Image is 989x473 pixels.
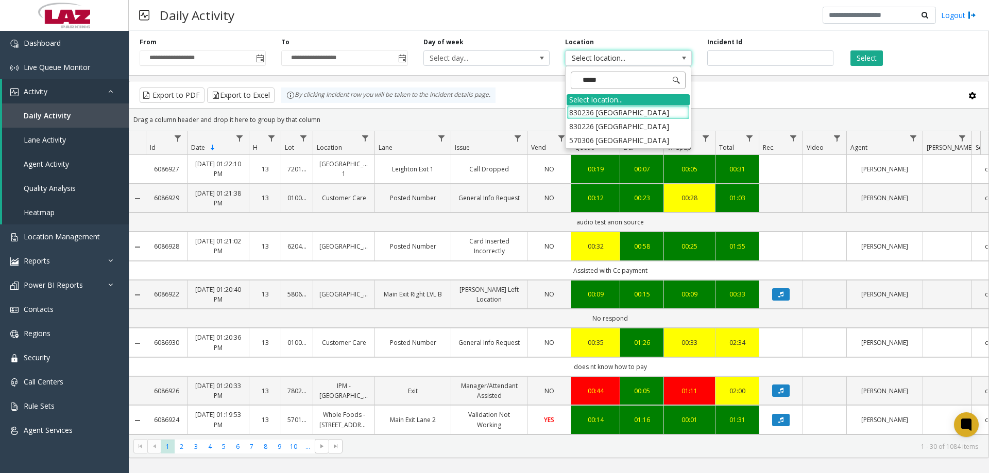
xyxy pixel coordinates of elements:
a: 01:16 [626,415,657,425]
h3: Daily Activity [155,3,240,28]
span: Toggle popup [254,51,265,65]
a: Total Filter Menu [743,131,757,145]
a: 01:26 [626,338,657,347]
a: Logout [941,10,976,21]
a: 13 [255,338,275,347]
a: 010016 [287,193,306,203]
a: 00:58 [626,241,657,251]
div: Drag a column header and drop it here to group by that column [129,111,988,129]
span: Page 1 [161,440,175,453]
span: Select location... [566,51,666,65]
span: NO [544,242,554,251]
a: [PERSON_NAME] [853,415,916,425]
a: 00:05 [670,164,709,174]
div: 00:09 [670,289,709,299]
span: NO [544,194,554,202]
a: [PERSON_NAME] [853,338,916,347]
span: NO [544,165,554,173]
a: Collapse Details [129,416,146,425]
a: [DATE] 01:20:36 PM [194,332,243,352]
div: 00:28 [670,193,709,203]
a: [DATE] 01:22:10 PM [194,159,243,179]
img: 'icon' [10,64,19,72]
img: 'icon' [10,330,19,338]
a: [PERSON_NAME] [853,193,916,203]
img: 'icon' [10,354,19,362]
a: Collapse Details [129,195,146,203]
a: 13 [255,289,275,299]
label: Day of week [423,38,464,47]
a: 13 [255,164,275,174]
a: [DATE] 01:21:02 PM [194,236,243,256]
span: Page 3 [189,440,203,453]
img: 'icon' [10,402,19,411]
a: General Info Request [457,193,521,203]
a: Customer Care [319,193,368,203]
a: 00:33 [722,289,753,299]
a: [DATE] 01:20:40 PM [194,285,243,304]
li: 830236 [GEOGRAPHIC_DATA] [567,106,690,119]
label: Location [565,38,594,47]
a: 01:31 [722,415,753,425]
span: Go to the last page [332,442,340,450]
a: [DATE] 01:21:38 PM [194,188,243,208]
div: By clicking Incident row you will be taken to the incident details page. [281,87,496,103]
a: 6086928 [152,241,181,251]
div: 02:00 [722,386,753,396]
div: 00:15 [626,289,657,299]
a: 00:32 [577,241,613,251]
span: Page 7 [245,440,259,453]
a: 00:05 [626,386,657,396]
img: 'icon' [10,378,19,387]
a: 13 [255,241,275,251]
a: Video Filter Menu [830,131,844,145]
a: Collapse Details [129,339,146,347]
a: NO [534,193,565,203]
a: 6086924 [152,415,181,425]
a: Parker Filter Menu [956,131,969,145]
div: Data table [129,131,988,434]
img: 'icon' [10,257,19,266]
span: Page 8 [259,440,272,453]
div: 00:44 [577,386,613,396]
span: Power BI Reports [24,280,83,290]
span: Location [317,143,342,152]
span: Lot [285,143,294,152]
a: 01:11 [670,386,709,396]
span: Rule Sets [24,401,55,411]
span: Total [719,143,734,152]
span: Agent [850,143,867,152]
span: Go to the next page [315,439,329,453]
a: 00:14 [577,415,613,425]
a: Activity [2,79,129,103]
img: 'icon' [10,233,19,241]
span: Select day... [424,51,524,65]
span: Lane Activity [24,135,66,145]
a: YES [534,415,565,425]
a: 00:31 [722,164,753,174]
a: 01:55 [722,241,753,251]
a: Daily Activity [2,103,129,128]
a: Card Inserted Incorrectly [457,236,521,256]
a: Manager/Attendant Assisted [457,381,521,400]
a: 00:35 [577,338,613,347]
a: Exit [381,386,445,396]
a: Leighton Exit 1 [381,164,445,174]
a: Main Exit Right LVL B [381,289,445,299]
span: Page 9 [272,440,286,453]
span: Location Management [24,232,100,241]
a: Date Filter Menu [233,131,247,145]
button: Export to Excel [207,87,275,103]
span: YES [544,415,554,424]
a: [GEOGRAPHIC_DATA] [319,241,368,251]
div: 00:01 [670,415,709,425]
a: [DATE] 01:20:33 PM [194,381,243,400]
span: Rec. [763,143,775,152]
span: Agent Services [24,425,73,435]
a: Validation Not Working [457,410,521,429]
a: Location Filter Menu [359,131,372,145]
